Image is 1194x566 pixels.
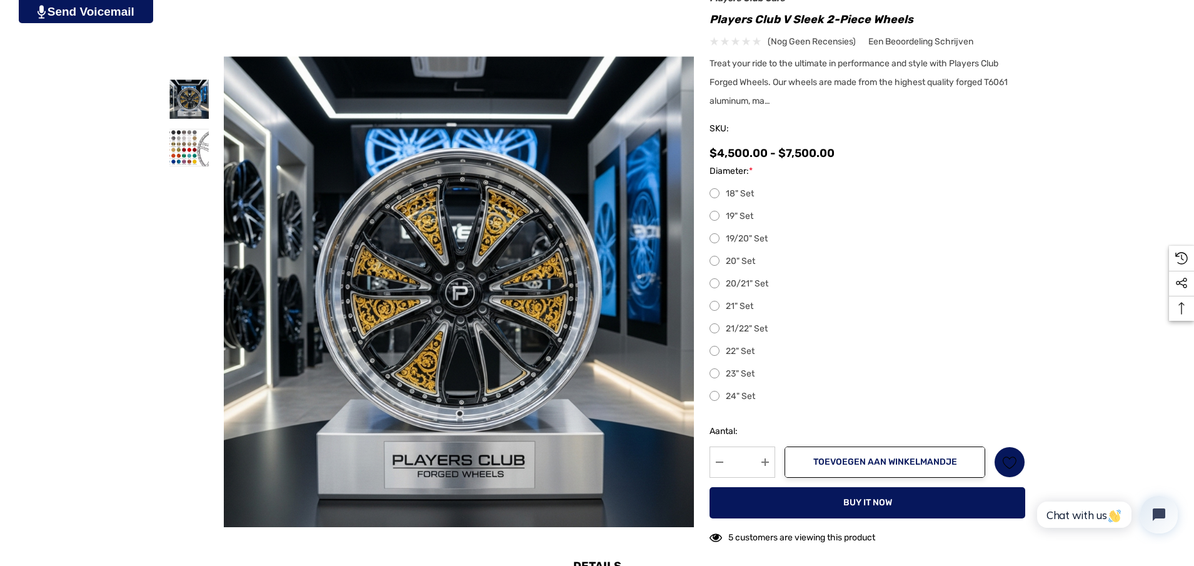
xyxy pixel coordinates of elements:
span: (Nog geen recensies) [768,34,856,49]
iframe: Tidio Chat [1023,485,1188,544]
label: 21/22" Set [710,321,1025,336]
button: Toevoegen aan winkelmandje [785,447,985,478]
span: Een beoordeling schrijven [868,36,973,48]
img: Players Club V Sleek 2-Piece Wheels [169,79,209,119]
img: PjwhLS0gR2VuZXJhdG9yOiBHcmF2aXQuaW8gLS0+PHN2ZyB4bWxucz0iaHR0cDovL3d3dy53My5vcmcvMjAwMC9zdmciIHhtb... [38,5,46,19]
span: Treat your ride to the ultimate in performance and style with Players Club Forged Wheels. Our whe... [710,58,1008,106]
label: 19" Set [710,209,1025,224]
label: 19/20" Set [710,231,1025,246]
label: Aantal: [710,424,775,439]
svg: Verlanglijstjes [1003,455,1017,470]
span: $4,500.00 - $7,500.00 [710,146,835,160]
a: Verlanglijstjes [994,447,1025,478]
label: 22" Set [710,344,1025,359]
h1: Players Club V Sleek 2-Piece Wheels [710,9,1025,29]
img: Players Club V Sleek 2-Piece Wheels [169,128,209,167]
label: 21" Set [710,299,1025,314]
label: 18" Set [710,186,1025,201]
label: 20/21" Set [710,276,1025,291]
button: Buy it now [710,487,1025,518]
div: 5 customers are viewing this product [710,526,875,545]
svg: Recently Viewed [1175,252,1188,265]
svg: Top [1169,302,1194,315]
label: Diameter: [710,164,1025,179]
label: 24" Set [710,389,1025,404]
span: SKU: [710,120,772,138]
svg: Social Media [1175,277,1188,290]
a: Een beoordeling schrijven [868,34,973,49]
label: 23" Set [710,366,1025,382]
label: 20" Set [710,254,1025,269]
